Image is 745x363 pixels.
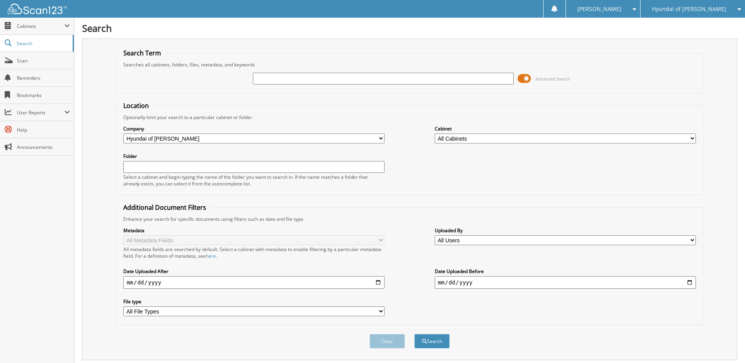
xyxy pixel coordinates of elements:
label: Date Uploaded After [123,268,384,275]
label: Date Uploaded Before [435,268,696,275]
span: Cabinets [17,23,64,29]
label: Uploaded By [435,227,696,234]
div: Searches all cabinets, folders, files, metadata, and keywords [119,61,699,68]
label: Folder [123,153,384,159]
span: Advanced Search [535,76,570,82]
span: Scan [17,57,70,64]
span: [PERSON_NAME] [577,7,621,11]
span: Hyundai of [PERSON_NAME] [652,7,726,11]
legend: Location [119,101,153,110]
label: Cabinet [435,125,696,132]
button: Clear [370,334,405,348]
img: scan123-logo-white.svg [8,4,67,14]
label: Company [123,125,384,132]
legend: Additional Document Filters [119,203,210,212]
button: Search [414,334,450,348]
span: Announcements [17,144,70,150]
input: end [435,276,696,289]
span: User Reports [17,109,64,116]
label: File type [123,298,384,305]
a: here [206,253,216,259]
h1: Search [82,22,737,35]
legend: Search Term [119,49,165,57]
input: start [123,276,384,289]
span: Reminders [17,75,70,81]
div: Optionally limit your search to a particular cabinet or folder [119,114,699,121]
span: Help [17,126,70,133]
div: Enhance your search for specific documents using filters such as date and file type. [119,216,699,222]
span: Bookmarks [17,92,70,99]
div: Select a cabinet and begin typing the name of the folder you want to search in. If the name match... [123,174,384,187]
span: Search [17,40,69,47]
label: Metadata [123,227,384,234]
div: All metadata fields are searched by default. Select a cabinet with metadata to enable filtering b... [123,246,384,259]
